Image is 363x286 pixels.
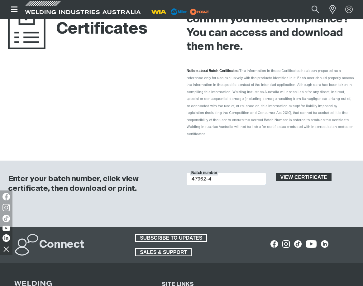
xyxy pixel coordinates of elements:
[305,2,326,16] button: Search products
[135,248,192,256] a: SALES & SUPPORT
[297,2,326,16] input: Product name or item number...
[188,9,211,14] a: miller
[39,238,84,252] h2: Connect
[8,174,170,194] h3: Enter your batch number, click view certificate, then download or print.
[2,215,10,222] img: TikTok
[136,248,191,256] span: SALES & SUPPORT
[2,193,10,200] img: Facebook
[187,69,354,136] span: The information in these Certificates has been prepared as a reference only for use exclusively w...
[187,69,239,73] strong: Notice about Batch Certificates:
[2,234,10,242] img: LinkedIn
[136,234,206,242] span: SUBSCRIBE TO UPDATES
[1,244,12,254] img: hide socials
[188,7,211,16] img: miller
[135,234,207,242] a: SUBSCRIBE TO UPDATES
[2,204,10,211] img: Instagram
[2,226,10,231] img: YouTube
[276,173,331,181] span: View certificate
[276,173,332,181] button: View certificate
